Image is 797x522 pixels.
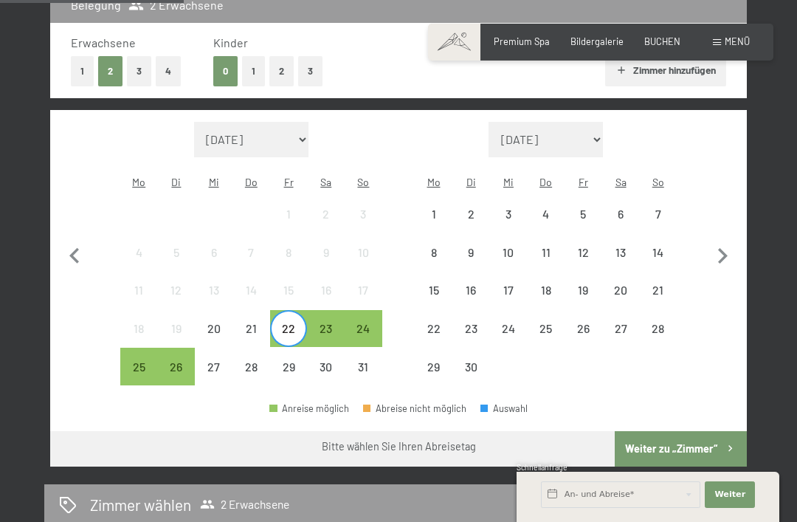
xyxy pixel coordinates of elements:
[308,247,343,281] div: 9
[195,348,232,385] div: Abreise nicht möglich
[270,310,308,348] div: Abreise möglich
[270,196,308,233] div: Fri Aug 01 2025
[452,196,490,233] div: Abreise nicht möglich
[345,310,382,348] div: Abreise möglich
[415,272,452,309] div: Abreise nicht möglich
[156,56,181,86] button: 4
[59,122,90,386] button: Vorheriger Monat
[122,247,156,281] div: 4
[196,284,231,319] div: 13
[307,310,345,348] div: Abreise möglich
[490,310,528,348] div: Wed Sep 24 2025
[490,233,528,271] div: Wed Sep 10 2025
[452,348,490,385] div: Abreise nicht möglich
[602,233,640,271] div: Sat Sep 13 2025
[270,233,308,271] div: Fri Aug 08 2025
[639,272,677,309] div: Sun Sep 21 2025
[714,489,745,501] span: Weiter
[565,233,602,271] div: Fri Sep 12 2025
[357,176,369,188] abbr: Sonntag
[415,272,452,309] div: Mon Sep 15 2025
[454,247,489,281] div: 9
[452,233,490,271] div: Tue Sep 09 2025
[527,272,565,309] div: Abreise nicht möglich
[234,323,269,357] div: 21
[639,310,677,348] div: Sun Sep 28 2025
[491,247,526,281] div: 10
[454,208,489,243] div: 2
[195,233,232,271] div: Abreise nicht möglich
[528,323,563,357] div: 25
[232,272,270,309] div: Abreise nicht möglich
[307,196,345,233] div: Sat Aug 02 2025
[490,196,528,233] div: Abreise nicht möglich
[234,284,269,319] div: 14
[120,233,158,271] div: Abreise nicht möglich
[346,208,381,243] div: 3
[196,361,231,396] div: 27
[705,481,755,508] button: Weiter
[158,233,196,271] div: Tue Aug 05 2025
[158,272,196,309] div: Abreise nicht möglich
[415,310,452,348] div: Mon Sep 22 2025
[298,56,322,86] button: 3
[346,361,381,396] div: 31
[270,196,308,233] div: Abreise nicht möglich
[120,310,158,348] div: Abreise nicht möglich
[652,176,664,188] abbr: Sonntag
[565,233,602,271] div: Abreise nicht möglich
[196,323,231,357] div: 20
[195,310,232,348] div: Abreise nicht möglich
[307,272,345,309] div: Sat Aug 16 2025
[641,247,675,281] div: 14
[415,348,452,385] div: Abreise nicht möglich
[284,176,294,188] abbr: Freitag
[491,284,526,319] div: 17
[452,310,490,348] div: Abreise nicht möglich
[307,233,345,271] div: Abreise nicht möglich
[480,404,528,413] div: Auswahl
[452,272,490,309] div: Tue Sep 16 2025
[308,284,343,319] div: 16
[602,310,640,348] div: Abreise nicht möglich
[234,361,269,396] div: 28
[195,233,232,271] div: Wed Aug 06 2025
[604,208,638,243] div: 6
[213,35,248,49] span: Kinder
[639,196,677,233] div: Sun Sep 07 2025
[307,272,345,309] div: Abreise nicht möglich
[565,272,602,309] div: Abreise nicht möglich
[604,247,638,281] div: 13
[517,463,567,472] span: Schnellanfrage
[641,323,675,357] div: 28
[527,272,565,309] div: Thu Sep 18 2025
[415,233,452,271] div: Mon Sep 08 2025
[604,284,638,319] div: 20
[639,233,677,271] div: Abreise nicht möglich
[132,176,145,188] abbr: Montag
[491,208,526,243] div: 3
[641,208,675,243] div: 7
[120,233,158,271] div: Mon Aug 04 2025
[725,35,750,47] span: Menü
[196,247,231,281] div: 6
[270,233,308,271] div: Abreise nicht möglich
[528,208,563,243] div: 4
[345,272,382,309] div: Sun Aug 17 2025
[644,35,680,47] span: BUCHEN
[503,176,514,188] abbr: Mittwoch
[308,208,343,243] div: 2
[527,310,565,348] div: Abreise nicht möglich
[345,233,382,271] div: Sun Aug 10 2025
[269,404,349,413] div: Anreise möglich
[566,284,601,319] div: 19
[120,348,158,385] div: Mon Aug 25 2025
[416,208,451,243] div: 1
[602,196,640,233] div: Abreise nicht möglich
[122,284,156,319] div: 11
[639,196,677,233] div: Abreise nicht möglich
[452,348,490,385] div: Tue Sep 30 2025
[232,233,270,271] div: Abreise nicht möglich
[566,323,601,357] div: 26
[232,348,270,385] div: Abreise nicht möglich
